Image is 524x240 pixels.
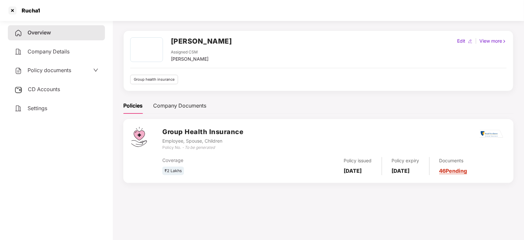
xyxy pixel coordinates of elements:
[162,145,243,151] div: Policy No. -
[171,55,209,63] div: [PERSON_NAME]
[28,48,70,55] span: Company Details
[28,29,51,36] span: Overview
[28,67,71,73] span: Policy documents
[468,39,473,44] img: editIcon
[123,102,143,110] div: Policies
[14,48,22,56] img: svg+xml;base64,PHN2ZyB4bWxucz0iaHR0cDovL3d3dy53My5vcmcvMjAwMC9zdmciIHdpZHRoPSIyNCIgaGVpZ2h0PSIyNC...
[14,67,22,75] img: svg+xml;base64,PHN2ZyB4bWxucz0iaHR0cDovL3d3dy53My5vcmcvMjAwMC9zdmciIHdpZHRoPSIyNCIgaGVpZ2h0PSIyNC...
[478,37,508,45] div: View more
[14,86,23,94] img: svg+xml;base64,PHN2ZyB3aWR0aD0iMjUiIGhlaWdodD0iMjQiIHZpZXdCb3g9IjAgMCAyNSAyNCIgZmlsbD0ibm9uZSIgeG...
[131,127,147,147] img: svg+xml;base64,PHN2ZyB4bWxucz0iaHR0cDovL3d3dy53My5vcmcvMjAwMC9zdmciIHdpZHRoPSI0Ny43MTQiIGhlaWdodD...
[93,68,98,73] span: down
[439,168,467,174] a: 46 Pending
[14,29,22,37] img: svg+xml;base64,PHN2ZyB4bWxucz0iaHR0cDovL3d3dy53My5vcmcvMjAwMC9zdmciIHdpZHRoPSIyNCIgaGVpZ2h0PSIyNC...
[162,157,277,164] div: Coverage
[28,105,47,111] span: Settings
[456,37,467,45] div: Edit
[14,105,22,112] img: svg+xml;base64,PHN2ZyB4bWxucz0iaHR0cDovL3d3dy53My5vcmcvMjAwMC9zdmciIHdpZHRoPSIyNCIgaGVpZ2h0PSIyNC...
[344,157,372,164] div: Policy issued
[28,86,60,92] span: CD Accounts
[474,37,478,45] div: |
[162,137,243,145] div: Employee, Spouse, Children
[392,157,419,164] div: Policy expiry
[480,130,503,138] img: rsi.png
[171,36,232,47] h2: [PERSON_NAME]
[502,39,507,44] img: rightIcon
[162,167,184,175] div: ₹2 Lakhs
[344,168,362,174] b: [DATE]
[392,168,410,174] b: [DATE]
[162,127,243,137] h3: Group Health Insurance
[153,102,206,110] div: Company Documents
[130,75,178,84] div: Group health insurance
[18,7,40,14] div: Rucha1
[185,145,215,150] i: To be generated
[439,157,467,164] div: Documents
[171,49,209,55] div: Assigned CSM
